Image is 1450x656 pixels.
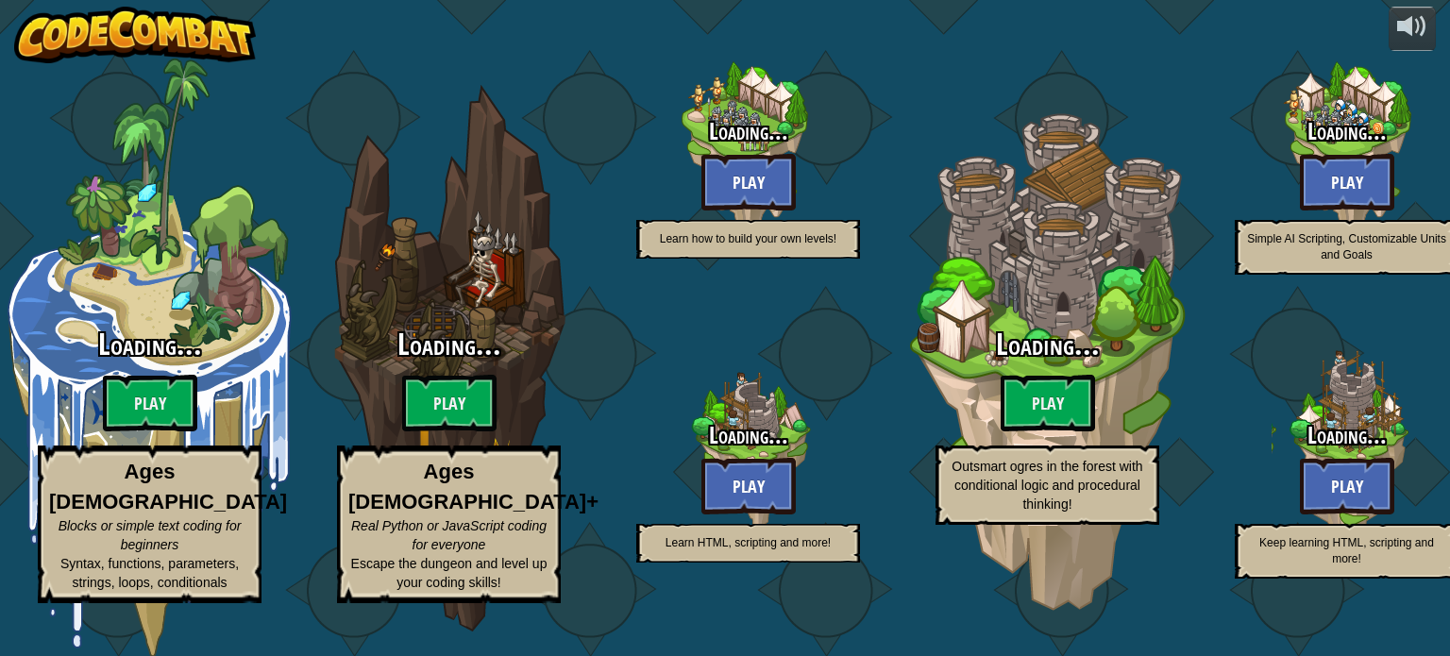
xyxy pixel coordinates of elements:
[49,460,287,513] strong: Ages [DEMOGRAPHIC_DATA]
[1389,7,1436,51] button: Adjust volume
[1247,232,1446,261] span: Simple AI Scripting, Customizable Units and Goals
[1307,115,1387,147] span: Loading...
[103,375,197,431] btn: Play
[1259,536,1434,565] span: Keep learning HTML, scripting and more!
[60,556,239,590] span: Syntax, functions, parameters, strings, loops, conditionals
[348,460,599,513] strong: Ages [DEMOGRAPHIC_DATA]+
[666,536,831,549] span: Learn HTML, scripting and more!
[1001,375,1095,431] btn: Play
[996,324,1100,364] span: Loading...
[709,419,788,451] span: Loading...
[1307,419,1387,451] span: Loading...
[701,154,796,210] btn: Play
[402,375,497,431] btn: Play
[351,518,547,552] span: Real Python or JavaScript coding for everyone
[660,232,836,245] span: Learn how to build your own levels!
[59,518,242,552] span: Blocks or simple text coding for beginners
[1300,458,1394,514] btn: Play
[952,459,1142,512] span: Outsmart ogres in the forest with conditional logic and procedural thinking!
[599,303,898,602] div: Complete previous world to unlock
[98,324,202,364] span: Loading...
[701,458,796,514] btn: Play
[397,324,501,364] span: Loading...
[1300,154,1394,210] btn: Play
[709,115,788,147] span: Loading...
[351,556,548,590] span: Escape the dungeon and level up your coding skills!
[14,7,256,63] img: CodeCombat - Learn how to code by playing a game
